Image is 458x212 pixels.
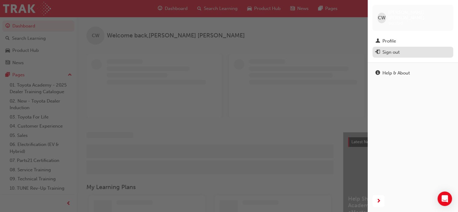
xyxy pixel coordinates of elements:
[382,70,410,77] div: Help & About
[372,68,453,79] a: Help & About
[375,71,380,76] span: info-icon
[382,38,396,45] div: Profile
[375,50,380,55] span: exit-icon
[372,47,453,58] button: Sign out
[388,10,448,21] span: [PERSON_NAME] [PERSON_NAME]
[376,198,381,205] span: next-icon
[382,49,400,56] div: Sign out
[438,191,452,206] div: Open Intercom Messenger
[375,39,380,44] span: man-icon
[388,21,403,26] span: 660720
[372,36,453,47] a: Profile
[378,14,385,21] span: CW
